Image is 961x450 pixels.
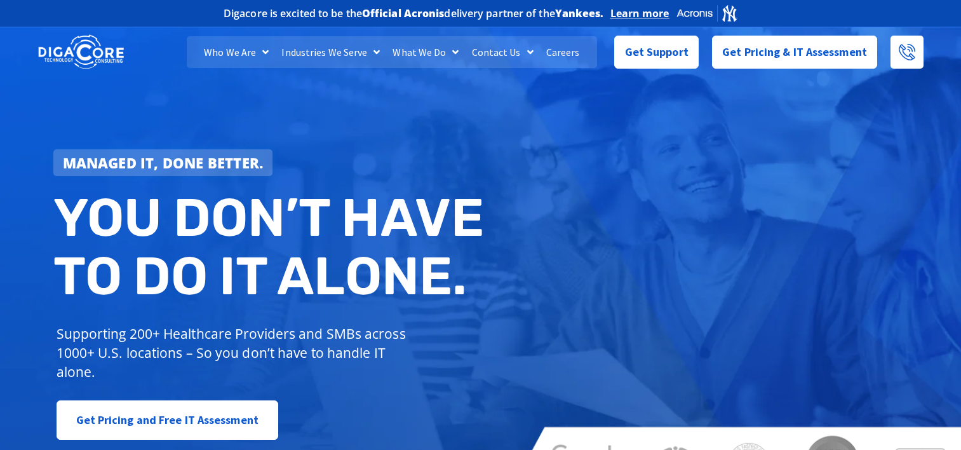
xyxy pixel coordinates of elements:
a: Learn more [610,7,669,20]
span: Get Pricing and Free IT Assessment [76,407,259,433]
a: Contact Us [466,36,540,68]
nav: Menu [187,36,598,68]
span: Get Support [625,39,689,65]
a: Get Pricing and Free IT Assessment [57,400,278,440]
h2: Digacore is excited to be the delivery partner of the [224,8,604,18]
b: Official Acronis [362,6,445,20]
img: DigaCore Technology Consulting [38,34,124,71]
strong: Managed IT, done better. [63,153,264,172]
b: Yankees. [555,6,604,20]
a: Get Support [614,36,699,69]
a: Get Pricing & IT Assessment [712,36,877,69]
a: What We Do [386,36,465,68]
span: Get Pricing & IT Assessment [722,39,867,65]
a: Careers [540,36,586,68]
p: Supporting 200+ Healthcare Providers and SMBs across 1000+ U.S. locations – So you don’t have to ... [57,324,412,381]
h2: You don’t have to do IT alone. [53,189,490,305]
img: Acronis [676,4,738,22]
a: Who We Are [198,36,275,68]
a: Managed IT, done better. [53,149,273,176]
a: Industries We Serve [275,36,386,68]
